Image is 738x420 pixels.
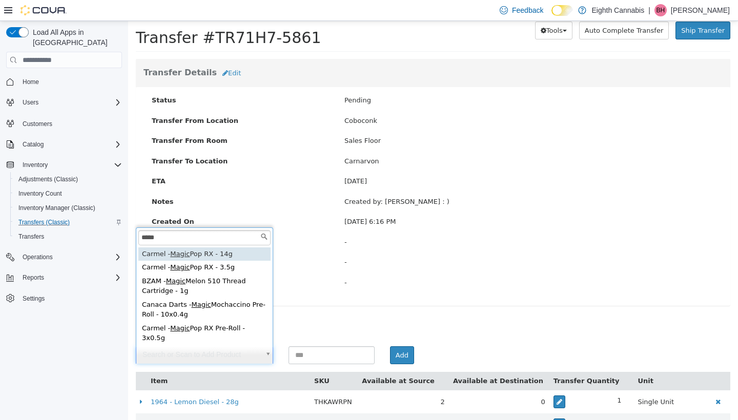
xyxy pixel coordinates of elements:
[18,138,122,151] span: Catalog
[14,187,122,200] span: Inventory Count
[14,216,74,228] a: Transfers (Classic)
[10,201,126,215] button: Inventory Manager (Classic)
[10,277,142,301] div: Canaca Darts - Mochaccino Pre-Roll - 10x0.4g
[10,240,142,254] div: Carmel - Pop RX - 3.5g
[14,216,122,228] span: Transfers (Classic)
[14,187,66,200] a: Inventory Count
[2,158,126,172] button: Inventory
[18,96,122,109] span: Users
[23,274,44,282] span: Reports
[18,233,44,241] span: Transfers
[14,202,122,214] span: Inventory Manager (Classic)
[23,98,38,107] span: Users
[14,230,122,243] span: Transfers
[18,218,70,226] span: Transfers (Classic)
[23,295,45,303] span: Settings
[18,190,62,198] span: Inventory Count
[18,271,48,284] button: Reports
[18,96,43,109] button: Users
[18,75,122,88] span: Home
[42,229,61,237] span: Magic
[42,303,61,311] span: Magic
[10,301,142,324] div: Carmel - Pop RX Pre-Roll - 3x0.5g
[14,230,48,243] a: Transfers
[18,175,78,183] span: Adjustments (Classic)
[648,4,650,16] p: |
[23,140,44,149] span: Catalog
[20,5,67,15] img: Cova
[591,4,644,16] p: Eighth Cannabis
[23,161,48,169] span: Inventory
[671,4,730,16] p: [PERSON_NAME]
[2,291,126,306] button: Settings
[29,27,122,48] span: Load All Apps in [GEOGRAPHIC_DATA]
[18,138,48,151] button: Catalog
[657,4,665,16] span: BH
[18,251,57,263] button: Operations
[654,4,667,16] div: Brady Hillis
[2,270,126,285] button: Reports
[551,5,573,16] input: Dark Mode
[512,5,543,15] span: Feedback
[10,172,126,186] button: Adjustments (Classic)
[18,117,122,130] span: Customers
[10,186,126,201] button: Inventory Count
[18,292,49,305] a: Settings
[18,118,56,130] a: Customers
[14,173,122,185] span: Adjustments (Classic)
[10,226,142,240] div: Carmel - Pop RX - 14g
[18,159,52,171] button: Inventory
[14,202,99,214] a: Inventory Manager (Classic)
[6,70,122,332] nav: Complex example
[2,74,126,89] button: Home
[18,292,122,305] span: Settings
[38,256,57,264] span: Magic
[23,253,53,261] span: Operations
[2,250,126,264] button: Operations
[2,137,126,152] button: Catalog
[18,159,122,171] span: Inventory
[14,173,82,185] a: Adjustments (Classic)
[64,280,83,287] span: Magic
[10,254,142,277] div: BZAM - Melon 510 Thread Cartridge - 1g
[18,271,122,284] span: Reports
[2,116,126,131] button: Customers
[10,215,126,229] button: Transfers (Classic)
[10,229,126,244] button: Transfers
[18,251,122,263] span: Operations
[18,76,43,88] a: Home
[18,204,95,212] span: Inventory Manager (Classic)
[23,120,52,128] span: Customers
[42,242,61,250] span: Magic
[23,78,39,86] span: Home
[2,95,126,110] button: Users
